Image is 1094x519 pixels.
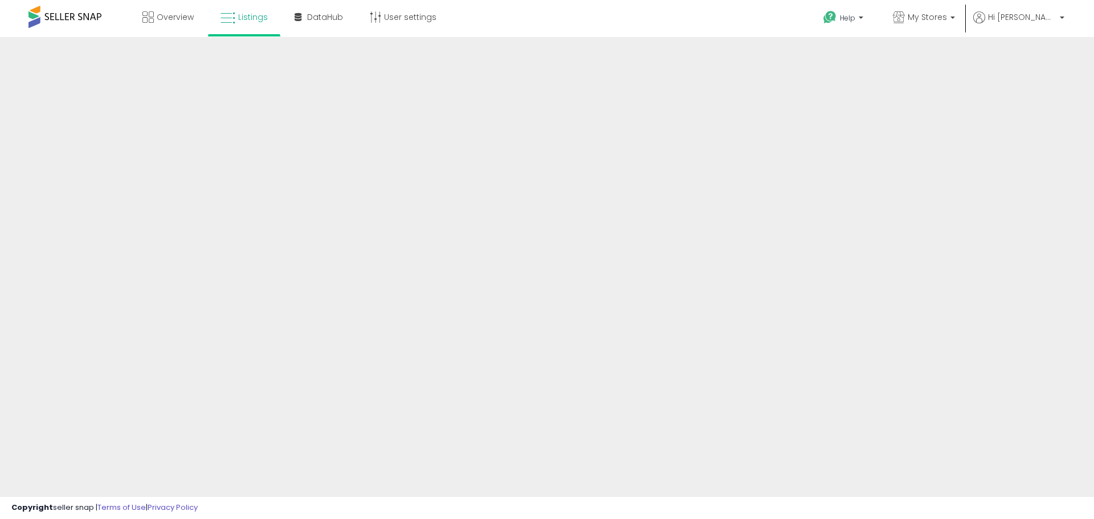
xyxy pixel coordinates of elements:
[238,11,268,23] span: Listings
[157,11,194,23] span: Overview
[988,11,1056,23] span: Hi [PERSON_NAME]
[840,13,855,23] span: Help
[908,11,947,23] span: My Stores
[307,11,343,23] span: DataHub
[11,502,53,513] strong: Copyright
[823,10,837,24] i: Get Help
[11,502,198,513] div: seller snap | |
[973,11,1064,37] a: Hi [PERSON_NAME]
[148,502,198,513] a: Privacy Policy
[97,502,146,513] a: Terms of Use
[814,2,875,37] a: Help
